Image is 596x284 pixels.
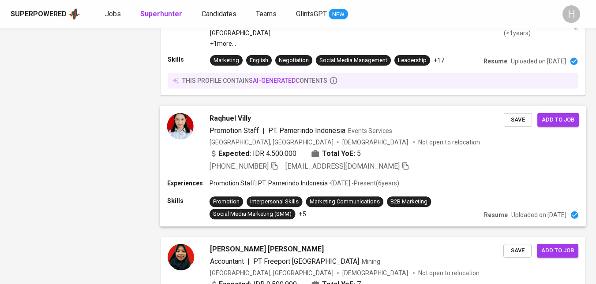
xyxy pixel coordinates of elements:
b: Expected: [218,148,251,159]
div: [GEOGRAPHIC_DATA], [GEOGRAPHIC_DATA] [210,269,334,277]
div: English [250,56,268,65]
p: Skills [167,196,210,205]
a: Superhunter [140,9,184,20]
img: f14d4f42d86d4df62184960d0dc078b1.png [168,244,194,270]
span: Add to job [541,246,574,256]
b: Superhunter [140,10,182,18]
span: Accountant [210,257,244,266]
p: +1 more ... [210,39,578,48]
span: [DEMOGRAPHIC_DATA] [342,269,409,277]
p: +17 [434,56,444,65]
div: Superpowered [11,9,67,19]
span: AI-generated [253,77,296,84]
p: Skills [168,55,210,64]
a: Teams [256,9,278,20]
span: Candidates [202,10,236,18]
span: [PERSON_NAME] [PERSON_NAME] [210,244,324,254]
p: Uploaded on [DATE] [511,210,566,219]
p: this profile contains contents [182,76,327,85]
p: +5 [299,210,306,218]
span: Mining [362,258,380,265]
a: Candidates [202,9,238,20]
div: Social Media Marketing (SMM) [213,210,292,218]
div: Negotiation [279,56,309,65]
div: B2B Marketing [390,198,427,206]
div: Marketing [214,56,239,65]
a: GlintsGPT NEW [296,9,348,20]
div: Leadership [398,56,427,65]
span: Save [508,246,527,256]
div: H [562,5,580,23]
span: [DEMOGRAPHIC_DATA] [342,138,409,147]
span: | [247,256,250,267]
img: b830233770d1a4db80274300784d57d5.jpg [167,113,194,139]
span: Events Services [348,127,392,134]
span: Teams [256,10,277,18]
span: 5 [357,148,361,159]
span: Save [508,115,528,125]
b: Total YoE: [322,148,355,159]
div: Marketing Communications [310,198,380,206]
span: Promotion Staff [210,126,259,135]
span: Raqhuel Villy [210,113,251,123]
p: • [DATE] - Present ( 6 years ) [328,179,399,188]
span: GlintsGPT [296,10,327,18]
div: [GEOGRAPHIC_DATA], [GEOGRAPHIC_DATA] [210,138,334,147]
p: Uploaded on [DATE] [511,57,566,66]
a: Superpoweredapp logo [11,7,80,21]
p: Not open to relocation [418,138,480,147]
img: app logo [68,7,80,21]
div: Interpersonal Skills [250,198,299,206]
p: Resume [484,210,508,219]
button: Add to job [537,244,578,258]
span: Jobs [105,10,121,18]
p: Promotion Staff | PT. Pamerindo Indonesia [210,179,328,188]
span: | [262,125,265,136]
a: Jobs [105,9,123,20]
span: [PHONE_NUMBER] [210,162,269,170]
span: PT. Pamerindo Indonesia [268,126,345,135]
p: • [DATE] - [DATE] ( <1 years ) [504,20,572,37]
p: Experiences [167,179,210,188]
span: [EMAIL_ADDRESS][DOMAIN_NAME] [285,162,400,170]
span: PT Freeport [GEOGRAPHIC_DATA] [253,257,359,266]
p: Resume [484,57,507,66]
p: Not open to relocation [418,269,480,277]
div: Promotion [213,198,240,206]
span: Add to job [542,115,574,125]
a: Raqhuel VillyPromotion Staff|PT. Pamerindo IndonesiaEvents Services[GEOGRAPHIC_DATA], [GEOGRAPHIC... [161,106,585,226]
span: NEW [329,10,348,19]
button: Add to job [537,113,579,126]
button: Save [503,244,532,258]
p: Event Management Intern | PT Pamerindo [GEOGRAPHIC_DATA] - part of Informa Markets - [GEOGRAPHIC_... [210,20,504,37]
div: Social Media Management [319,56,387,65]
button: Save [504,113,532,126]
div: IDR 4.500.000 [210,148,297,159]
